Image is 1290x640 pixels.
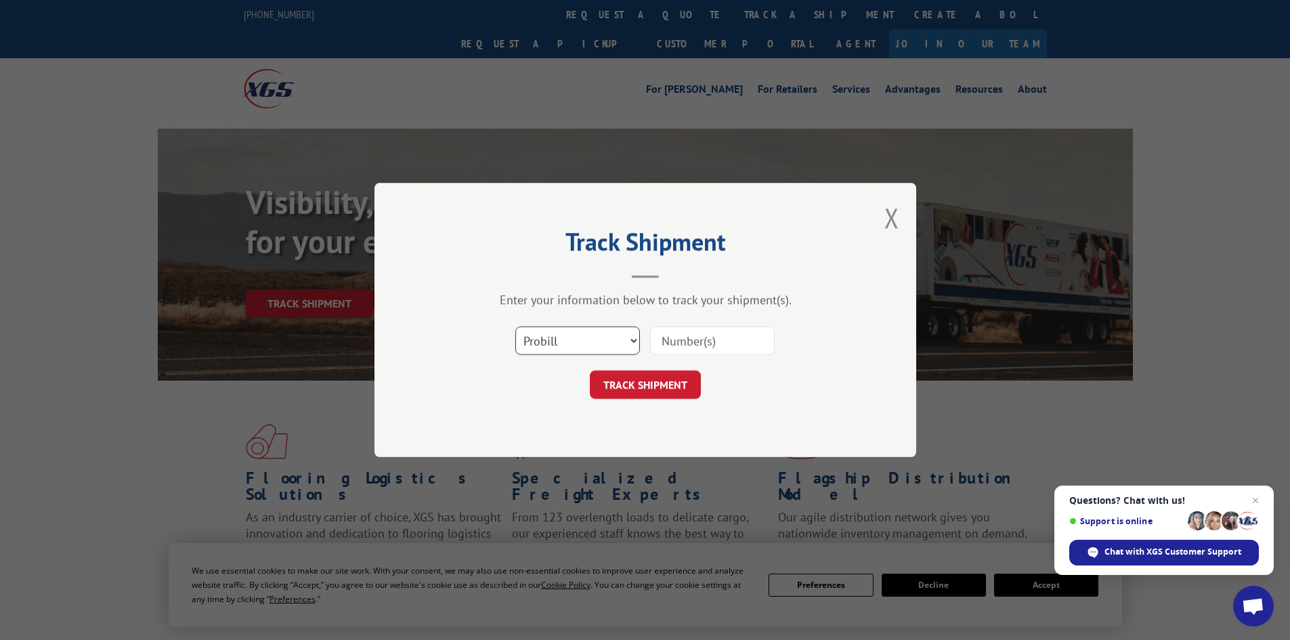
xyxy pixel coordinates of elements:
[884,200,899,236] button: Close modal
[1247,492,1264,509] span: Close chat
[650,326,775,355] input: Number(s)
[1233,586,1274,626] div: Open chat
[442,232,848,258] h2: Track Shipment
[590,370,701,399] button: TRACK SHIPMENT
[442,292,848,307] div: Enter your information below to track your shipment(s).
[1069,516,1183,526] span: Support is online
[1069,540,1259,566] div: Chat with XGS Customer Support
[1104,546,1241,558] span: Chat with XGS Customer Support
[1069,495,1259,506] span: Questions? Chat with us!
